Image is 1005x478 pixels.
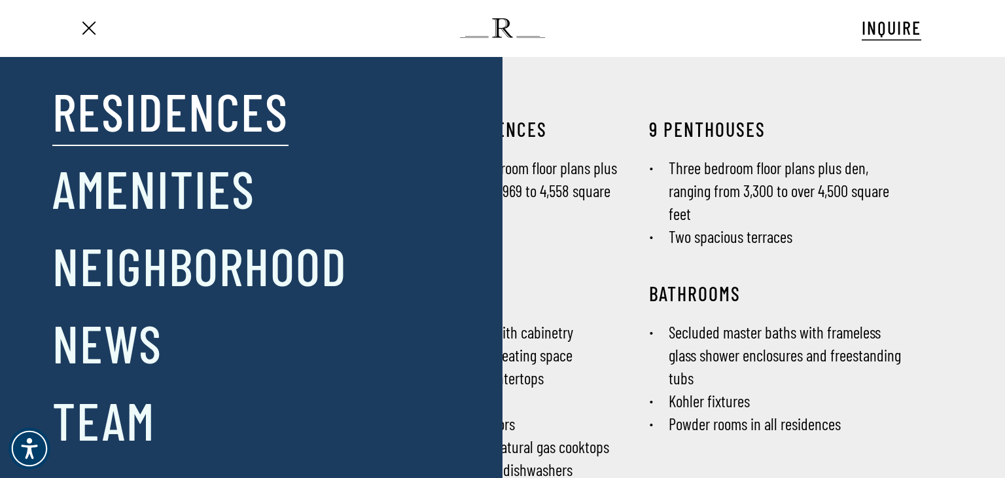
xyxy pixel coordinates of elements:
[460,18,544,38] img: The Regent
[52,386,155,454] a: Team
[52,308,162,377] a: News
[862,15,921,41] a: INQUIRE
[862,16,921,39] span: INQUIRE
[77,22,99,35] a: Navigation Menu
[9,428,50,469] div: Accessibility Menu
[52,231,347,299] a: Neighborhood
[52,77,289,145] a: Residences
[52,154,255,222] a: Amenities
